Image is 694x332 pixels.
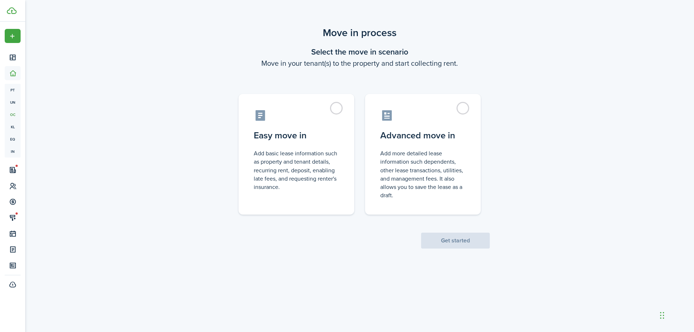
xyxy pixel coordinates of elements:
[5,108,21,121] a: oc
[660,305,664,326] div: Drag
[5,96,21,108] a: un
[230,58,490,69] wizard-step-header-description: Move in your tenant(s) to the property and start collecting rent.
[5,29,21,43] button: Open menu
[380,149,466,199] control-radio-card-description: Add more detailed lease information such dependents, other lease transactions, utilities, and man...
[380,129,466,142] control-radio-card-title: Advanced move in
[254,149,339,191] control-radio-card-description: Add basic lease information such as property and tenant details, recurring rent, deposit, enablin...
[5,84,21,96] a: pt
[658,297,694,332] iframe: Chat Widget
[230,25,490,40] scenario-title: Move in process
[5,145,21,158] a: in
[230,46,490,58] wizard-step-header-title: Select the move in scenario
[5,121,21,133] a: kl
[7,7,17,14] img: TenantCloud
[5,133,21,145] a: eq
[254,129,339,142] control-radio-card-title: Easy move in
